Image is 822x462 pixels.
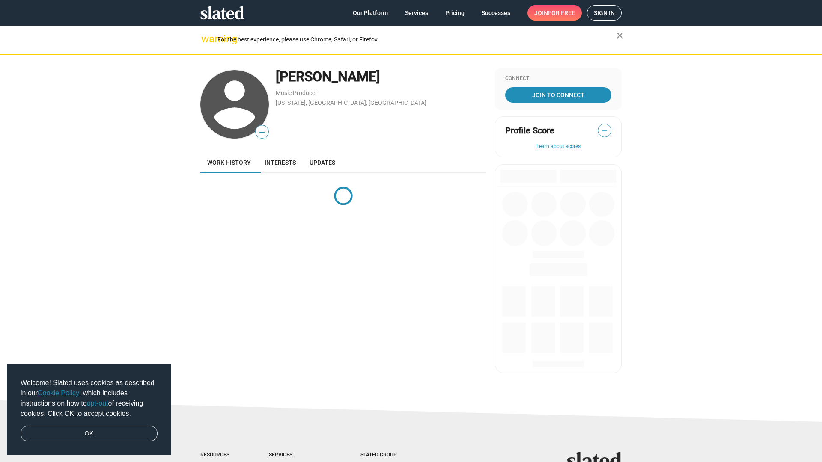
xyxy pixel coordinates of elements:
a: Our Platform [346,5,395,21]
a: Sign in [587,5,622,21]
a: Services [398,5,435,21]
a: dismiss cookie message [21,426,158,442]
span: Updates [310,159,335,166]
div: Services [269,452,326,459]
span: Interests [265,159,296,166]
mat-icon: close [615,30,625,41]
span: Services [405,5,428,21]
span: Profile Score [505,125,554,136]
a: Successes [475,5,517,21]
div: Slated Group [360,452,419,459]
div: [PERSON_NAME] [276,68,486,86]
a: Music Producer [276,89,317,96]
span: — [598,125,611,136]
span: Join To Connect [507,87,610,103]
a: opt-out [87,400,108,407]
a: Interests [258,152,303,173]
span: for free [548,5,575,21]
button: Learn about scores [505,143,611,150]
a: [US_STATE], [GEOGRAPHIC_DATA], [GEOGRAPHIC_DATA] [276,99,426,106]
span: Sign in [594,6,615,20]
a: Updates [303,152,342,173]
a: Work history [200,152,258,173]
a: Join To Connect [505,87,611,103]
mat-icon: warning [201,34,211,44]
span: Join [534,5,575,21]
div: cookieconsent [7,364,171,456]
span: Successes [482,5,510,21]
span: Welcome! Slated uses cookies as described in our , which includes instructions on how to of recei... [21,378,158,419]
a: Joinfor free [527,5,582,21]
span: — [256,127,268,138]
span: Our Platform [353,5,388,21]
div: Connect [505,75,611,82]
span: Pricing [445,5,465,21]
div: Resources [200,452,235,459]
span: Work history [207,159,251,166]
a: Pricing [438,5,471,21]
div: For the best experience, please use Chrome, Safari, or Firefox. [217,34,616,45]
a: Cookie Policy [38,389,79,397]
